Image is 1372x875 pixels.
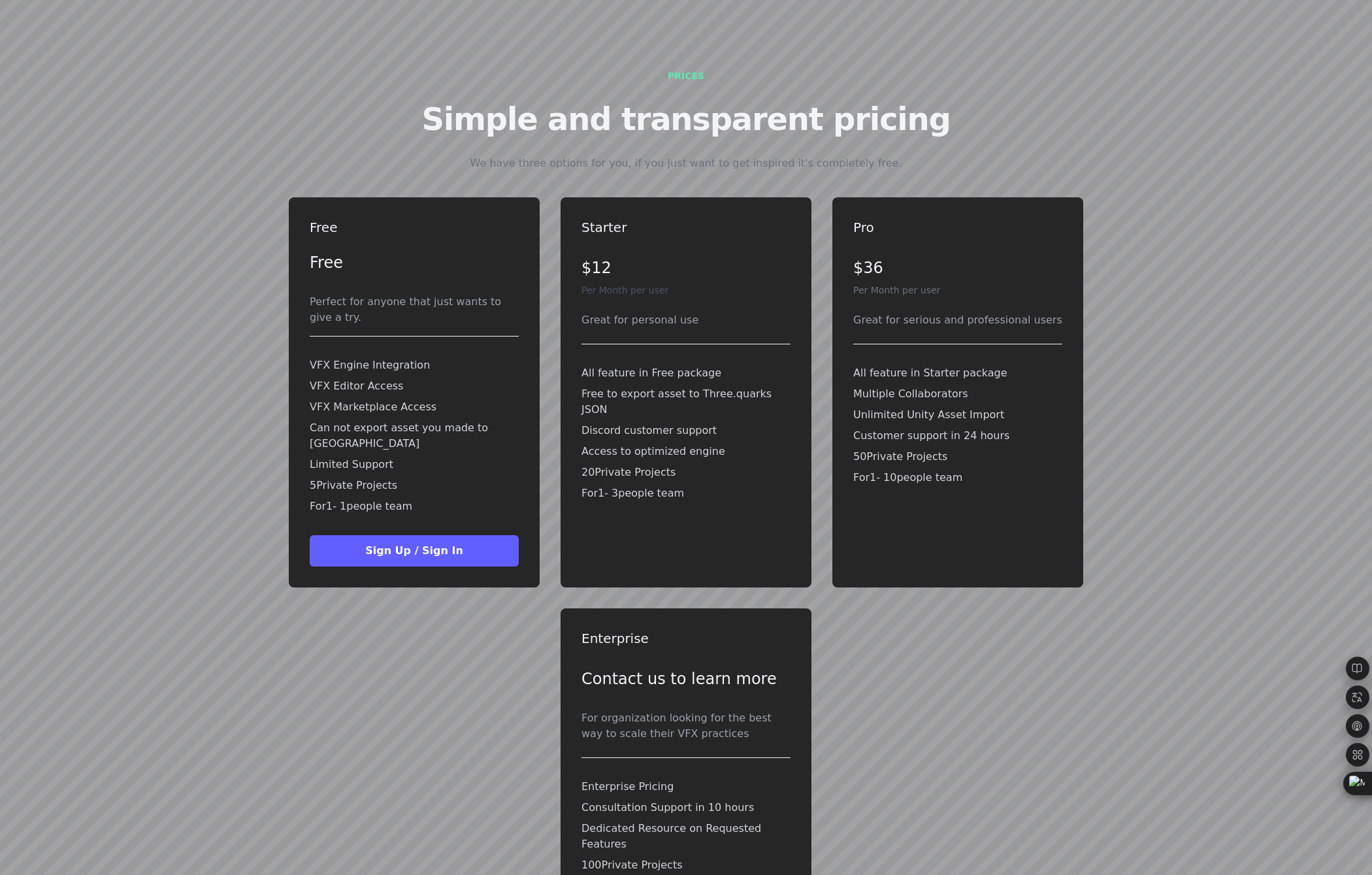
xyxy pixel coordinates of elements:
[310,399,519,415] p: VFX Marketplace Access
[581,444,791,459] p: Access to optimized engine
[581,486,791,501] p: For 1 - 3 people team
[310,535,519,567] button: Sign Up / Sign In
[581,218,791,237] h3: Starter
[470,156,902,171] h4: We have three options for you, if you just want to get inspired it's completely free.
[581,800,791,816] p: Consultation Support in 10 hours
[581,284,791,297] p: Per Month per user
[310,457,519,472] p: Limited Support
[310,544,519,557] a: Sign Up / Sign In
[310,378,519,394] p: VFX Editor Access
[310,218,519,237] h3: Free
[853,365,1062,381] p: All feature in Starter package
[668,69,704,82] div: Prices
[853,386,1062,402] p: Multiple Collaborators
[310,499,519,514] p: For 1 - 1 people team
[853,284,1062,297] p: Per Month per user
[581,710,791,742] div: For organization looking for the best way to scale their VFX practices
[310,420,519,452] p: Can not export asset you made to [GEOGRAPHIC_DATA]
[310,478,519,493] p: 5 Private Projects
[310,357,519,373] p: VFX Engine Integration
[581,857,791,873] p: 100 Private Projects
[853,218,1062,237] h3: Pro
[581,386,791,418] p: Free to export asset to Three.quarks JSON
[853,407,1062,423] p: Unlimited Unity Asset Import
[581,257,791,278] p: $12
[421,103,950,135] h2: Simple and transparent pricing
[581,821,791,852] p: Dedicated Resource on Requested Features
[581,779,791,795] p: Enterprise Pricing
[581,669,791,689] p: Contact us to learn more
[853,470,1062,486] p: For 1 - 10 people team
[310,294,519,325] div: Perfect for anyone that just wants to give a try.
[581,423,791,438] p: Discord customer support
[853,312,1062,328] div: Great for serious and professional users
[581,312,791,328] div: Great for personal use
[310,252,519,273] p: Free
[581,365,791,381] p: All feature in Free package
[581,629,791,648] h3: Enterprise
[853,428,1062,444] p: Customer support in 24 hours
[581,465,791,480] p: 20 Private Projects
[853,257,1062,278] p: $36
[853,449,1062,465] p: 50 Private Projects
